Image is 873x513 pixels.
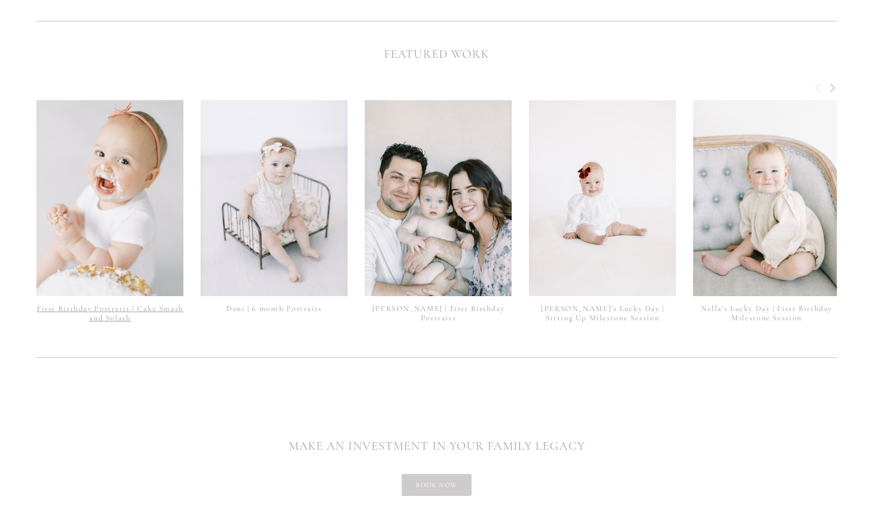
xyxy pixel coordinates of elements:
h2: FEATURED WORK [36,45,836,63]
img: Enzo | First Birthday Portraits [365,88,512,309]
a: Deni | 6 month Portraits [200,100,348,296]
a: [PERSON_NAME]'s Lucky Day | Sitting Up Milestone Session [541,304,664,323]
a: Nella's Lucky Day | First Birthday Milestone Session [693,100,840,296]
a: [PERSON_NAME] | First Birthday Portraits [372,304,505,323]
img: Sivan's Lucky Day | Sitting Up Milestone Session [529,88,676,308]
a: Sivan's Lucky Day | Sitting Up Milestone Session [529,100,676,296]
a: Enzo | First Birthday Portraits [365,100,512,296]
a: Nella's Lucky Day | First Birthday Milestone Session [701,304,832,323]
img: Deni | 6 month Portraits [200,88,348,309]
img: First Birthday Portraits | Cake Smash and Splash [36,88,183,309]
span: Previous [814,82,822,92]
h2: MAKE AN INVESTMENT IN YOUR FAMILY LEGACY [36,437,836,455]
span: Next [828,82,837,92]
a: book now [402,474,471,496]
img: Nella's Lucky Day | First Birthday Milestone Session [693,88,840,309]
a: Deni | 6 month Portraits [226,304,322,313]
a: First Birthday Portraits | Cake Smash and Splash [36,100,183,296]
a: First Birthday Portraits | Cake Smash and Splash [37,304,183,323]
